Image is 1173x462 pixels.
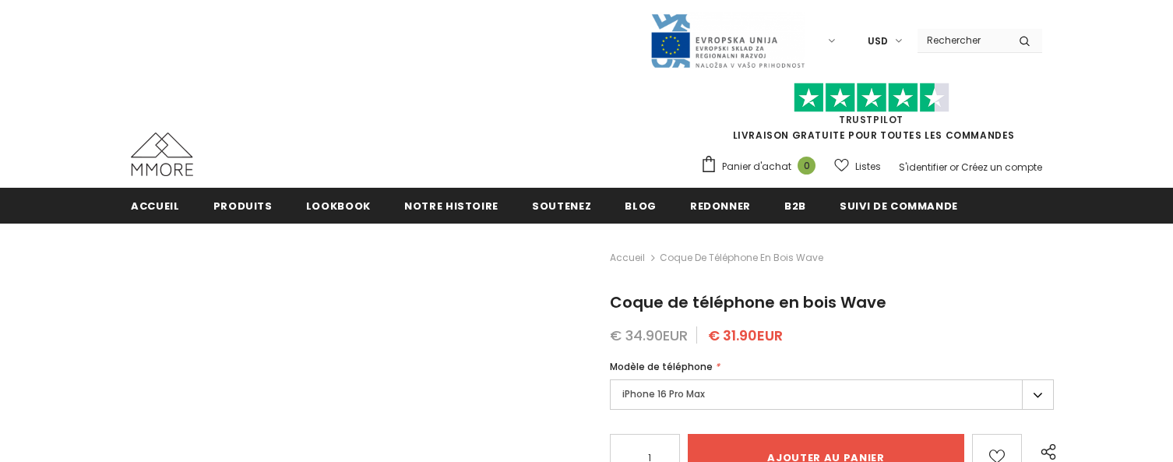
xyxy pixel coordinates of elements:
span: 0 [798,157,815,175]
a: Lookbook [306,188,371,223]
span: Lookbook [306,199,371,213]
a: Listes [834,153,881,180]
span: or [949,160,959,174]
label: iPhone 16 Pro Max [610,379,1054,410]
span: B2B [784,199,806,213]
span: Produits [213,199,273,213]
a: S'identifier [899,160,947,174]
img: Javni Razpis [650,12,805,69]
span: Coque de téléphone en bois Wave [660,249,823,267]
span: LIVRAISON GRATUITE POUR TOUTES LES COMMANDES [700,90,1042,142]
span: Panier d'achat [722,159,791,175]
span: Coque de téléphone en bois Wave [610,291,886,313]
a: Blog [625,188,657,223]
span: soutenez [532,199,591,213]
span: Blog [625,199,657,213]
a: Suivi de commande [840,188,958,223]
a: Redonner [690,188,751,223]
span: Listes [855,159,881,175]
a: soutenez [532,188,591,223]
a: TrustPilot [839,113,904,126]
a: Accueil [610,249,645,267]
span: Suivi de commande [840,199,958,213]
a: B2B [784,188,806,223]
span: Modèle de téléphone [610,360,713,373]
a: Javni Razpis [650,34,805,47]
img: Cas MMORE [131,132,193,176]
span: Accueil [131,199,180,213]
span: Notre histoire [404,199,498,213]
input: Search Site [918,29,1007,51]
span: Redonner [690,199,751,213]
a: Panier d'achat 0 [700,155,823,178]
span: € 31.90EUR [708,326,783,345]
a: Notre histoire [404,188,498,223]
span: € 34.90EUR [610,326,688,345]
a: Produits [213,188,273,223]
a: Créez un compte [961,160,1042,174]
a: Accueil [131,188,180,223]
span: USD [868,34,888,49]
img: Faites confiance aux étoiles pilotes [794,83,949,113]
